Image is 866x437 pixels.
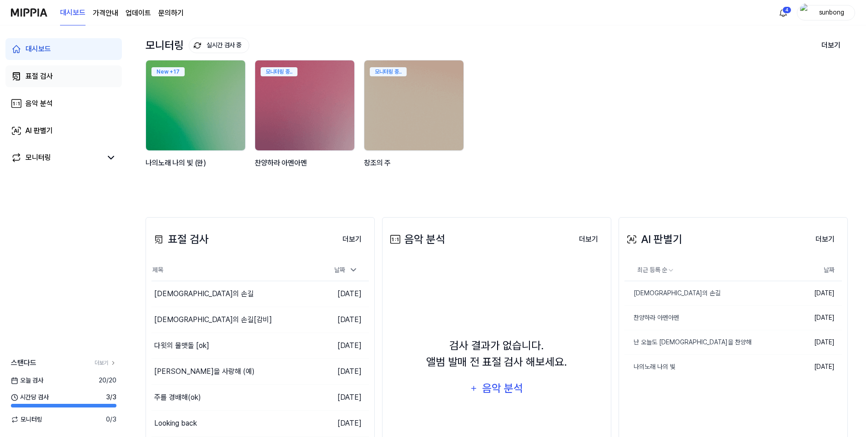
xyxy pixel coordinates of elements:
[388,231,445,248] div: 음악 분석
[154,288,254,299] div: [DEMOGRAPHIC_DATA]의 손길
[315,385,369,411] td: [DATE]
[255,157,357,180] div: 찬양하라 아멘아멘
[331,263,362,278] div: 날짜
[481,380,524,397] div: 음악 분석
[151,259,315,281] th: 제목
[25,125,53,136] div: AI 판별기
[315,307,369,333] td: [DATE]
[789,330,842,355] td: [DATE]
[25,98,53,109] div: 음악 분석
[11,415,42,424] span: 모니터링
[146,38,249,53] div: 모니터링
[808,230,842,248] button: 더보기
[106,415,116,424] span: 0 / 3
[789,259,842,281] th: 날짜
[789,306,842,330] td: [DATE]
[5,120,122,142] a: AI 판별기
[364,60,463,150] img: backgroundIamge
[624,355,789,379] a: 나의노래 나의 빛
[11,392,49,402] span: 시간당 검사
[426,338,567,370] div: 검사 결과가 없습니다. 앨범 발매 전 표절 검사 해보세요.
[335,230,369,248] button: 더보기
[797,5,855,20] button: profilesunbong
[11,358,36,368] span: 스탠다드
[778,7,789,18] img: 알림
[814,36,848,55] button: 더보기
[572,230,605,248] a: 더보기
[5,38,122,60] a: 대시보드
[151,231,209,248] div: 표절 검사
[154,366,255,377] div: [PERSON_NAME]을 사랑해 (예)
[624,330,789,354] a: 난 오늘도 [DEMOGRAPHIC_DATA]을 찬양해
[789,355,842,379] td: [DATE]
[814,7,849,17] div: sunbong
[146,60,245,150] img: backgroundIamge
[370,67,407,76] div: 모니터링 중..
[624,288,720,298] div: [DEMOGRAPHIC_DATA]의 손길
[315,411,369,437] td: [DATE]
[11,152,102,163] a: 모니터링
[158,8,184,19] a: 문의하기
[335,230,369,248] a: 더보기
[154,314,272,325] div: [DEMOGRAPHIC_DATA]의 손길[감비]
[151,67,185,76] div: New + 17
[782,6,791,14] div: 4
[146,60,247,190] a: New +17backgroundIamge나의노래 나의 빛 (완)
[99,376,116,385] span: 20 / 20
[624,281,789,305] a: [DEMOGRAPHIC_DATA]의 손길
[189,38,249,53] button: 실시간 검사 중
[624,313,679,323] div: 찬양하라 아멘아멘
[624,338,751,347] div: 난 오늘도 [DEMOGRAPHIC_DATA]을 찬양해
[315,281,369,307] td: [DATE]
[5,93,122,114] a: 음악 분석
[154,340,209,351] div: 다윗의 물맷돌 [ok]
[315,359,369,385] td: [DATE]
[25,152,51,163] div: 모니터링
[624,306,789,330] a: 찬양하라 아멘아멘
[364,157,466,180] div: 창조의 주
[154,418,197,429] div: Looking back
[315,333,369,359] td: [DATE]
[5,65,122,87] a: 표절 검사
[624,231,682,248] div: AI 판별기
[624,362,675,372] div: 나의노래 나의 빛
[464,377,529,399] button: 음악 분석
[106,392,116,402] span: 3 / 3
[11,376,43,385] span: 오늘 검사
[255,60,354,150] img: backgroundIamge
[25,44,51,55] div: 대시보드
[776,5,790,20] button: 알림4
[789,281,842,306] td: [DATE]
[60,0,86,25] a: 대시보드
[364,60,466,190] a: 모니터링 중..backgroundIamge창조의 주
[800,4,811,22] img: profile
[146,157,247,180] div: 나의노래 나의 빛 (완)
[808,230,842,248] a: 더보기
[572,230,605,248] button: 더보기
[255,60,357,190] a: 모니터링 중..backgroundIamge찬양하라 아멘아멘
[126,8,151,19] a: 업데이트
[194,42,201,49] img: monitoring Icon
[95,359,116,367] a: 더보기
[261,67,297,76] div: 모니터링 중..
[154,392,201,403] div: 주를 경배해(ok)
[93,8,118,19] button: 가격안내
[25,71,53,82] div: 표절 검사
